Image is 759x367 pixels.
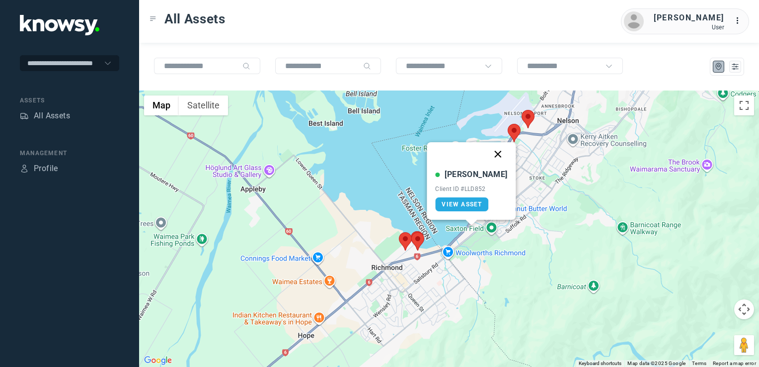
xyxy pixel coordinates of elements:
[731,62,740,71] div: List
[435,197,488,211] a: View Asset
[734,335,754,355] button: Drag Pegman onto the map to open Street View
[714,62,723,71] div: Map
[734,15,746,28] div: :
[150,15,156,22] div: Toggle Menu
[20,110,70,122] a: AssetsAll Assets
[486,142,510,166] button: Close
[445,169,507,181] div: [PERSON_NAME]
[734,95,754,115] button: Toggle fullscreen view
[242,62,250,70] div: Search
[363,62,371,70] div: Search
[654,12,724,24] div: [PERSON_NAME]
[20,164,29,173] div: Profile
[164,10,226,28] span: All Assets
[20,163,58,175] a: ProfileProfile
[20,149,119,158] div: Management
[20,15,99,35] img: Application Logo
[20,111,29,120] div: Assets
[734,15,746,27] div: :
[442,201,482,208] span: View Asset
[34,163,58,175] div: Profile
[624,11,644,31] img: avatar.png
[654,24,724,31] div: User
[20,96,119,105] div: Assets
[734,299,754,319] button: Map camera controls
[435,185,507,192] div: Client ID #LLD852
[142,354,174,367] img: Google
[692,361,707,366] a: Terms (opens in new tab)
[735,17,745,24] tspan: ...
[713,361,756,366] a: Report a map error
[144,95,179,115] button: Show street map
[142,354,174,367] a: Open this area in Google Maps (opens a new window)
[579,360,621,367] button: Keyboard shortcuts
[34,110,70,122] div: All Assets
[179,95,228,115] button: Show satellite imagery
[627,361,685,366] span: Map data ©2025 Google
